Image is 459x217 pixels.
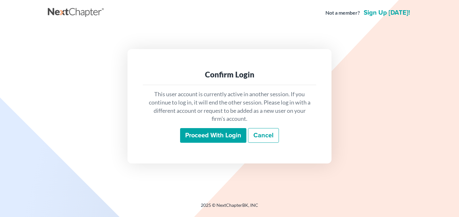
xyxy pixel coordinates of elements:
input: Proceed with login [180,128,246,143]
strong: Not a member? [325,9,360,17]
a: Sign up [DATE]! [362,10,411,16]
div: Confirm Login [148,69,311,80]
a: Cancel [248,128,279,143]
p: This user account is currently active in another session. If you continue to log in, it will end ... [148,90,311,123]
div: 2025 © NextChapterBK, INC [48,202,411,213]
